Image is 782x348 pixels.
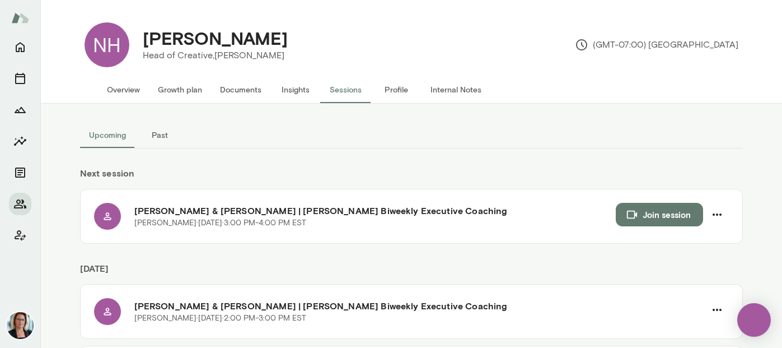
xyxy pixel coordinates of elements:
button: Upcoming [80,122,135,149]
div: NH [85,22,129,67]
h6: Next session [80,166,743,189]
button: Home [9,36,31,58]
button: Documents [9,161,31,184]
button: Insights [9,130,31,152]
h4: [PERSON_NAME] [143,27,288,49]
div: basic tabs example [80,122,743,149]
img: Mento [11,7,29,29]
button: Sessions [9,67,31,90]
button: Overview [98,76,149,103]
button: Internal Notes [422,76,490,103]
h6: [PERSON_NAME] & [PERSON_NAME] | [PERSON_NAME] Biweekly Executive Coaching [134,204,616,217]
h6: [PERSON_NAME] & [PERSON_NAME] | [PERSON_NAME] Biweekly Executive Coaching [134,299,705,313]
button: Growth plan [149,76,211,103]
button: Sessions [321,76,371,103]
button: Members [9,193,31,215]
h6: [DATE] [80,262,743,284]
p: Head of Creative, [PERSON_NAME] [143,49,288,62]
button: Past [135,122,185,149]
p: [PERSON_NAME] · [DATE] · 3:00 PM-4:00 PM EST [134,217,306,229]
button: Profile [371,76,422,103]
button: Growth Plan [9,99,31,121]
button: Documents [211,76,270,103]
button: Join session [616,203,703,226]
p: (GMT-07:00) [GEOGRAPHIC_DATA] [575,38,738,52]
button: Client app [9,224,31,247]
p: [PERSON_NAME] · [DATE] · 2:00 PM-3:00 PM EST [134,313,306,324]
button: Insights [270,76,321,103]
img: Jennifer Alvarez [7,312,34,339]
